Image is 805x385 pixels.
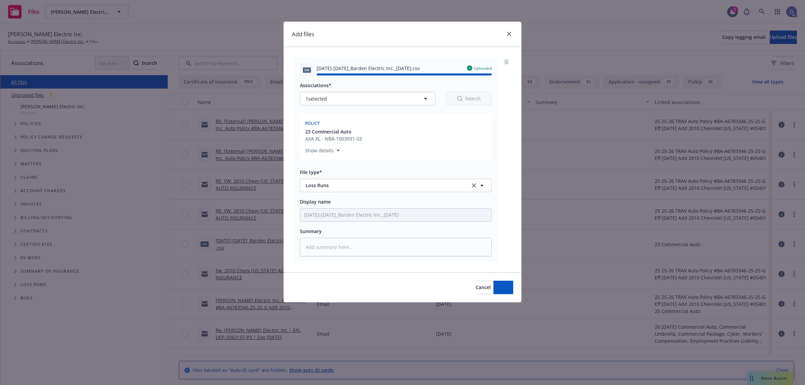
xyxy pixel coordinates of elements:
button: Show details [303,147,342,155]
span: [DATE]-[DATE]_Barden Electric Inc._[DATE].csv [317,65,420,72]
button: 23 Commercial Auto [305,128,362,135]
span: csv [303,67,311,72]
a: remove [502,58,511,66]
span: Add files [493,284,513,290]
span: Display name [300,199,331,205]
span: 23 Commercial Auto [305,128,352,135]
button: Cancel [476,281,491,294]
span: Uploaded [474,65,492,71]
span: Loss Runs [306,182,461,189]
span: File type* [300,169,322,175]
span: Summary [300,228,322,234]
a: close [505,30,513,38]
span: 1 selected [306,95,327,102]
button: 1selected [300,92,435,105]
h1: Add files [292,30,314,39]
span: Policy [305,120,320,126]
a: clear selection [470,181,478,189]
button: Add files [493,281,513,294]
input: Add display name here... [300,209,491,221]
span: Cancel [476,284,491,290]
div: AXA XL - NBA-1003931-03 [305,135,362,142]
button: Loss Runsclear selection [300,179,492,192]
span: Associations* [300,82,331,89]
